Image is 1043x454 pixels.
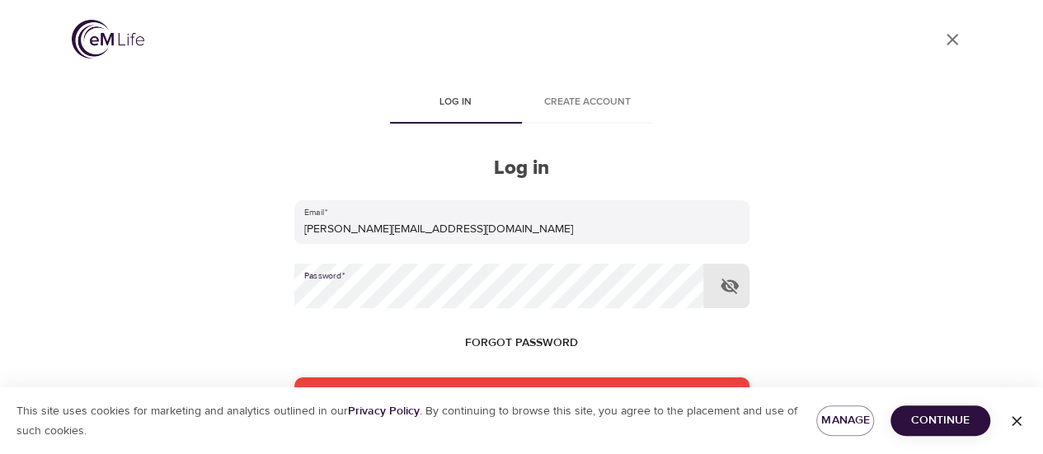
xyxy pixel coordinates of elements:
[294,84,749,124] div: disabled tabs example
[348,404,420,419] a: Privacy Policy
[829,410,861,431] span: Manage
[294,377,749,428] div: Incorrect Email or Password. You can also log in using your Organization login information.
[72,20,144,59] img: logo
[904,410,977,431] span: Continue
[816,405,874,436] button: Manage
[532,94,644,111] span: Create account
[400,94,512,111] span: Log in
[890,405,990,436] button: Continue
[465,333,578,353] span: Forgot password
[294,157,749,180] h2: Log in
[933,20,972,59] a: close
[458,328,585,358] button: Forgot password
